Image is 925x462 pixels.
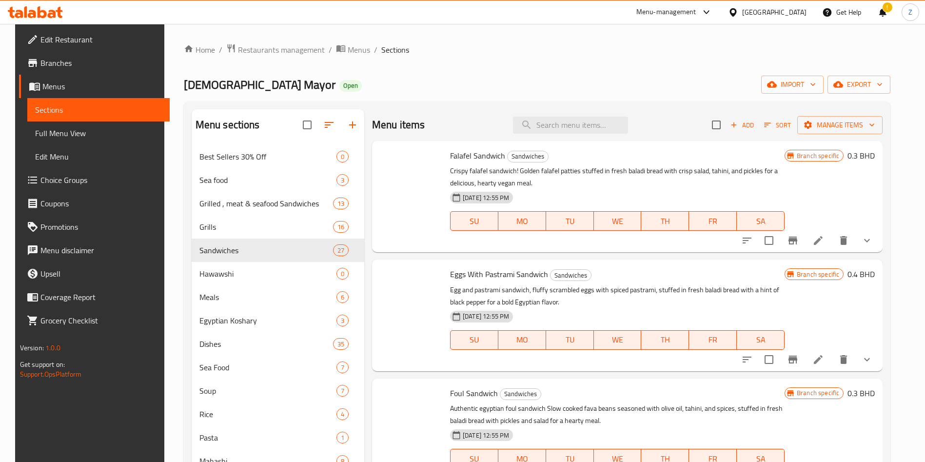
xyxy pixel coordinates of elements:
[450,402,785,427] p: Authentic egyptian foul sandwich Slow cooked fava beans seasoned with olive oil, tahini, and spic...
[827,76,890,94] button: export
[336,408,349,420] div: items
[199,221,333,233] span: Grills
[337,152,348,161] span: 0
[19,215,170,239] a: Promotions
[781,348,805,371] button: Branch-specific-item
[192,285,364,309] div: Meals6
[546,211,594,231] button: TU
[199,198,333,209] span: Grilled , meat & seafood Sandwiches
[507,151,549,162] div: Sandwiches
[847,149,875,162] h6: 0.3 BHD
[192,239,364,262] div: Sandwiches27
[450,330,498,350] button: SU
[693,214,733,228] span: FR
[742,7,807,18] div: [GEOGRAPHIC_DATA]
[855,229,879,252] button: show more
[329,44,332,56] li: /
[317,113,341,137] span: Sort sections
[40,198,162,209] span: Coupons
[835,79,883,91] span: export
[35,104,162,116] span: Sections
[192,262,364,285] div: Hawawshi0
[762,118,793,133] button: Sort
[192,402,364,426] div: Rice4
[199,408,336,420] span: Rice
[238,44,325,56] span: Restaurants management
[334,199,348,208] span: 13
[500,388,541,400] div: Sandwiches
[741,333,781,347] span: SA
[199,432,336,443] div: Pasta
[192,168,364,192] div: Sea food3
[450,386,498,401] span: Foul Sandwich
[40,57,162,69] span: Branches
[706,115,727,135] span: Select section
[199,362,336,373] span: Sea Food
[337,386,348,396] span: 7
[693,333,733,347] span: FR
[336,174,349,186] div: items
[184,44,215,56] a: Home
[40,174,162,186] span: Choice Groups
[459,431,513,440] span: [DATE] 12:55 PM
[334,340,348,349] span: 35
[797,116,883,134] button: Manage items
[192,309,364,332] div: Egyptian Koshary3
[641,211,689,231] button: TH
[793,270,843,279] span: Branch specific
[192,356,364,379] div: Sea Food7
[454,333,494,347] span: SU
[192,426,364,449] div: Pasta1
[805,119,875,131] span: Manage items
[761,76,824,94] button: import
[502,214,542,228] span: MO
[40,315,162,326] span: Grocery Checklist
[19,309,170,332] a: Grocery Checklist
[645,333,685,347] span: TH
[199,291,336,303] span: Meals
[199,151,336,162] span: Best Sellers 30% Off
[337,410,348,419] span: 4
[645,214,685,228] span: TH
[192,145,364,168] div: Best Sellers 30% Off0
[35,151,162,162] span: Edit Menu
[372,118,425,132] h2: Menu items
[339,80,362,92] div: Open
[226,43,325,56] a: Restaurants management
[333,198,349,209] div: items
[908,7,912,18] span: Z
[192,192,364,215] div: Grilled , meat & seafood Sandwiches13
[348,44,370,56] span: Menus
[741,214,781,228] span: SA
[855,348,879,371] button: show more
[19,239,170,262] a: Menu disclaimer
[40,244,162,256] span: Menu disclaimer
[861,354,873,365] svg: Show Choices
[689,211,737,231] button: FR
[459,193,513,202] span: [DATE] 12:55 PM
[758,118,797,133] span: Sort items
[199,268,336,280] span: Hawawshi
[769,79,816,91] span: import
[35,127,162,139] span: Full Menu View
[20,341,44,354] span: Version:
[598,214,638,228] span: WE
[832,348,855,371] button: delete
[498,211,546,231] button: MO
[727,118,758,133] button: Add
[27,98,170,121] a: Sections
[737,330,785,350] button: SA
[546,330,594,350] button: TU
[40,34,162,45] span: Edit Restaurant
[27,145,170,168] a: Edit Menu
[19,75,170,98] a: Menus
[337,176,348,185] span: 3
[498,330,546,350] button: MO
[199,174,336,186] span: Sea food
[454,214,494,228] span: SU
[861,235,873,246] svg: Show Choices
[508,151,548,162] span: Sandwiches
